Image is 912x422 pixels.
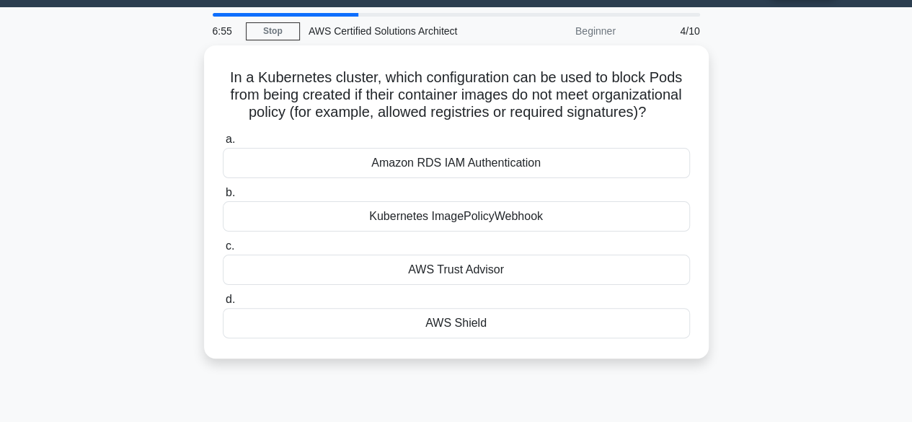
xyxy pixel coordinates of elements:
[221,69,691,122] h5: In a Kubernetes cluster, which configuration can be used to block Pods from being created if thei...
[223,308,690,338] div: AWS Shield
[226,293,235,305] span: d.
[300,17,498,45] div: AWS Certified Solutions Architect
[223,255,690,285] div: AWS Trust Advisor
[226,186,235,198] span: b.
[226,239,234,252] span: c.
[246,22,300,40] a: Stop
[624,17,709,45] div: 4/10
[223,148,690,178] div: Amazon RDS IAM Authentication
[498,17,624,45] div: Beginner
[223,201,690,232] div: Kubernetes ImagePolicyWebhook
[204,17,246,45] div: 6:55
[226,133,235,145] span: a.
